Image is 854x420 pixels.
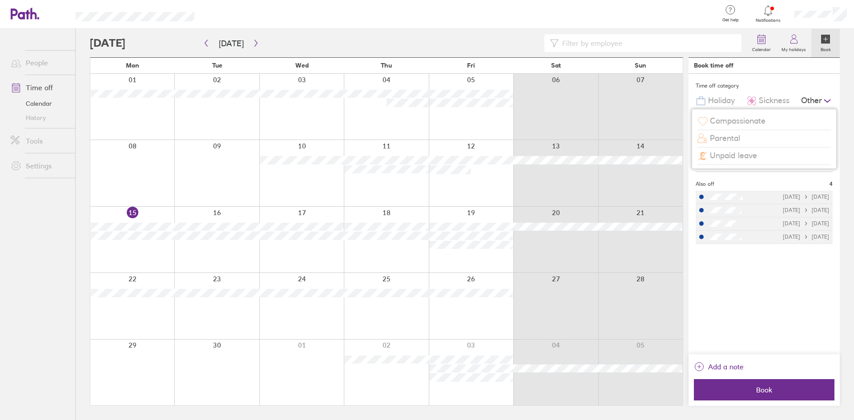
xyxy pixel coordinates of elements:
[635,62,646,69] span: Sun
[4,79,75,96] a: Time off
[694,62,733,69] div: Book time off
[754,18,783,23] span: Notifications
[212,62,222,69] span: Tue
[801,92,833,109] div: Other
[694,360,744,374] button: Add a note
[811,29,840,57] a: Book
[551,62,561,69] span: Sat
[295,62,309,69] span: Wed
[754,4,783,23] a: Notifications
[4,54,75,72] a: People
[4,96,75,111] a: Calendar
[783,194,829,200] div: [DATE] [DATE]
[696,181,714,187] span: Also off
[783,220,829,227] div: [DATE] [DATE]
[708,96,735,105] span: Holiday
[381,62,392,69] span: Thu
[716,17,745,23] span: Get help
[467,62,475,69] span: Fri
[700,386,828,394] span: Book
[776,44,811,52] label: My holidays
[710,151,757,160] span: Unpaid leave
[559,35,736,52] input: Filter by employee
[708,360,744,374] span: Add a note
[815,44,836,52] label: Book
[830,181,833,187] span: 4
[710,116,765,126] span: Compassionate
[783,207,829,213] div: [DATE] [DATE]
[710,134,740,143] span: Parental
[759,96,790,105] span: Sickness
[776,29,811,57] a: My holidays
[694,379,834,400] button: Book
[4,132,75,150] a: Tools
[126,62,139,69] span: Mon
[212,36,251,51] button: [DATE]
[4,111,75,125] a: History
[747,29,776,57] a: Calendar
[4,157,75,175] a: Settings
[783,234,829,240] div: [DATE] [DATE]
[747,44,776,52] label: Calendar
[696,79,833,92] div: Time off category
